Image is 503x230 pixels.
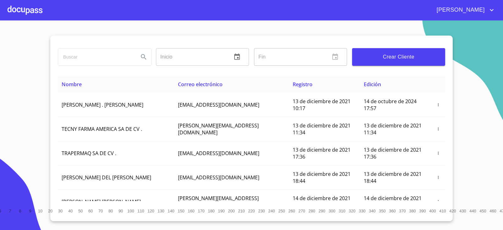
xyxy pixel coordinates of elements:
[228,209,235,213] span: 200
[293,122,351,136] span: 13 de diciembre de 2021 11:34
[186,206,196,216] button: 160
[178,195,259,209] span: [PERSON_NAME][EMAIL_ADDRESS][DOMAIN_NAME]
[479,209,486,213] span: 450
[397,206,407,216] button: 370
[364,81,381,88] span: Edición
[364,171,422,184] span: 13 de diciembre de 2021 18:44
[226,206,236,216] button: 200
[68,209,73,213] span: 40
[277,206,287,216] button: 250
[108,209,113,213] span: 80
[347,206,357,216] button: 320
[58,48,134,65] input: search
[137,209,144,213] span: 110
[367,206,377,216] button: 340
[308,209,315,213] span: 280
[196,206,206,216] button: 170
[9,209,11,213] span: 7
[158,209,164,213] span: 130
[35,206,45,216] button: 10
[337,206,347,216] button: 310
[364,195,422,209] span: 14 de diciembre de 2021 11:46
[45,206,55,216] button: 20
[387,206,397,216] button: 360
[349,209,355,213] span: 320
[116,206,126,216] button: 90
[19,209,21,213] span: 8
[178,122,259,136] span: [PERSON_NAME][EMAIL_ADDRESS][DOMAIN_NAME]
[478,206,488,216] button: 450
[96,206,106,216] button: 70
[357,206,367,216] button: 330
[459,209,466,213] span: 430
[293,146,351,160] span: 13 de diciembre de 2021 17:36
[297,206,307,216] button: 270
[62,150,116,157] span: TRAPERMAQ SA DE CV .
[216,206,226,216] button: 190
[409,209,416,213] span: 380
[178,174,259,181] span: [EMAIL_ADDRESS][DOMAIN_NAME]
[166,206,176,216] button: 140
[489,209,496,213] span: 460
[407,206,417,216] button: 380
[29,209,31,213] span: 9
[288,209,295,213] span: 260
[106,206,116,216] button: 80
[127,209,134,213] span: 100
[438,206,448,216] button: 410
[449,209,456,213] span: 420
[369,209,375,213] span: 340
[62,198,141,205] span: [PERSON_NAME] [PERSON_NAME]
[38,209,42,213] span: 10
[268,209,275,213] span: 240
[287,206,297,216] button: 260
[208,209,214,213] span: 180
[364,98,417,112] span: 14 de octubre de 2024 17:57
[419,209,426,213] span: 390
[278,209,285,213] span: 250
[293,171,351,184] span: 13 de diciembre de 2021 18:44
[327,206,337,216] button: 300
[248,209,255,213] span: 220
[62,81,82,88] span: Nombre
[55,206,65,216] button: 30
[329,209,335,213] span: 300
[119,209,123,213] span: 90
[257,206,267,216] button: 230
[298,209,305,213] span: 270
[62,126,142,132] span: TECNY FARMA AMERICA SA DE CV .
[389,209,395,213] span: 360
[432,5,488,15] span: [PERSON_NAME]
[293,98,351,112] span: 13 de diciembre de 2021 10:17
[156,206,166,216] button: 130
[48,209,53,213] span: 20
[458,206,468,216] button: 430
[428,206,438,216] button: 400
[417,206,428,216] button: 390
[258,209,265,213] span: 230
[178,209,184,213] span: 150
[75,206,86,216] button: 50
[62,101,143,108] span: [PERSON_NAME] . [PERSON_NAME]
[147,209,154,213] span: 120
[364,146,422,160] span: 13 de diciembre de 2021 17:36
[178,101,259,108] span: [EMAIL_ADDRESS][DOMAIN_NAME]
[236,206,246,216] button: 210
[218,209,224,213] span: 190
[238,209,245,213] span: 210
[399,209,406,213] span: 370
[65,206,75,216] button: 40
[168,209,174,213] span: 140
[188,209,194,213] span: 160
[318,209,325,213] span: 290
[62,174,151,181] span: [PERSON_NAME] DEL [PERSON_NAME]
[86,206,96,216] button: 60
[488,206,498,216] button: 460
[293,195,351,209] span: 14 de diciembre de 2021 11:46
[146,206,156,216] button: 120
[377,206,387,216] button: 350
[439,209,446,213] span: 410
[379,209,385,213] span: 350
[359,209,365,213] span: 330
[429,209,436,213] span: 400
